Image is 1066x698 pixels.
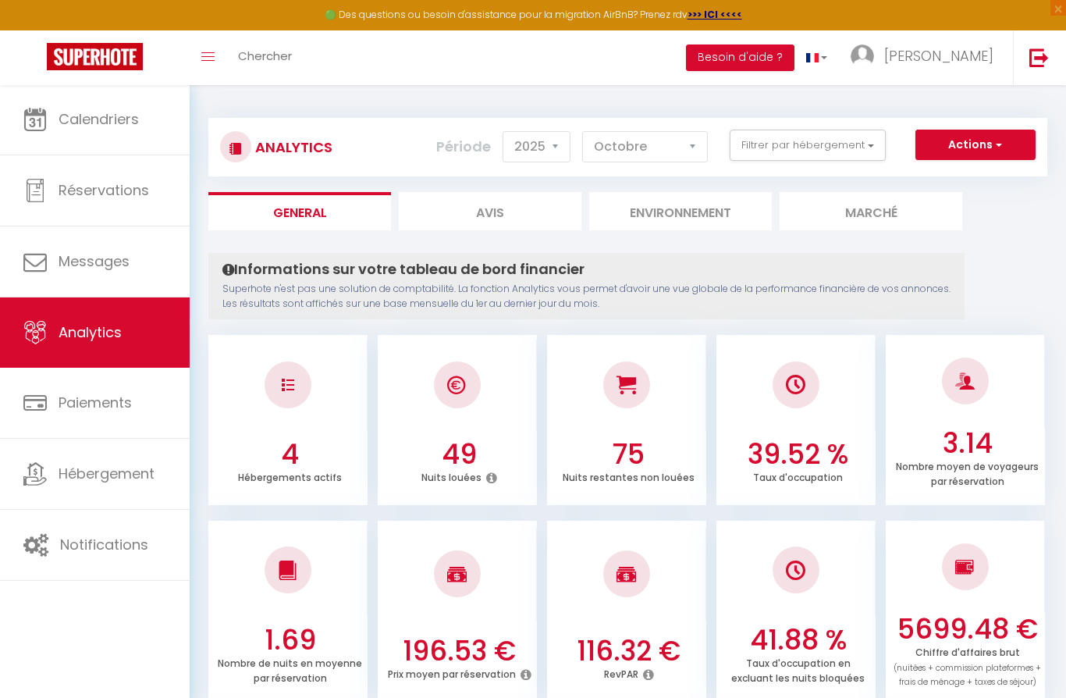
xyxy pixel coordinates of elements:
[59,251,130,271] span: Messages
[60,535,148,554] span: Notifications
[884,46,993,66] span: [PERSON_NAME]
[59,464,155,483] span: Hébergement
[731,653,865,685] p: Taux d'occupation en excluant les nuits bloquées
[555,635,702,668] h3: 116.32 €
[688,8,742,21] a: >>> ICI <<<<
[955,557,975,576] img: NO IMAGE
[226,30,304,85] a: Chercher
[753,468,843,484] p: Taux d'occupation
[222,261,951,278] h4: Informations sur votre tableau de bord financier
[59,393,132,412] span: Paiements
[436,130,491,164] label: Période
[218,653,362,685] p: Nombre de nuits en moyenne par réservation
[851,45,874,68] img: ...
[251,130,332,165] h3: Analytics
[216,438,364,471] h3: 4
[47,43,143,70] img: Super Booking
[915,130,1036,161] button: Actions
[1029,48,1049,67] img: logout
[896,457,1039,488] p: Nombre moyen de voyageurs par réservation
[604,664,638,681] p: RevPAR
[222,282,951,312] p: Superhote n'est pas une solution de comptabilité. La fonction Analytics vous permet d'avoir une v...
[388,664,516,681] p: Prix moyen par réservation
[386,438,533,471] h3: 49
[724,438,872,471] h3: 39.52 %
[563,468,695,484] p: Nuits restantes non louées
[421,468,481,484] p: Nuits louées
[894,643,1041,689] p: Chiffre d'affaires brut
[839,30,1013,85] a: ... [PERSON_NAME]
[238,48,292,64] span: Chercher
[589,192,772,230] li: Environnement
[216,624,364,657] h3: 1.69
[555,438,702,471] h3: 75
[780,192,962,230] li: Marché
[59,322,122,342] span: Analytics
[386,635,533,668] h3: 196.53 €
[786,561,805,580] img: NO IMAGE
[724,624,872,657] h3: 41.88 %
[894,427,1041,460] h3: 3.14
[282,379,294,391] img: NO IMAGE
[59,180,149,200] span: Réservations
[730,130,886,161] button: Filtrer par hébergement
[894,662,1041,689] span: (nuitées + commission plateformes + frais de ménage + taxes de séjour)
[59,109,139,129] span: Calendriers
[399,192,581,230] li: Avis
[894,613,1041,646] h3: 5699.48 €
[238,468,342,484] p: Hébergements actifs
[686,45,794,71] button: Besoin d'aide ?
[208,192,391,230] li: General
